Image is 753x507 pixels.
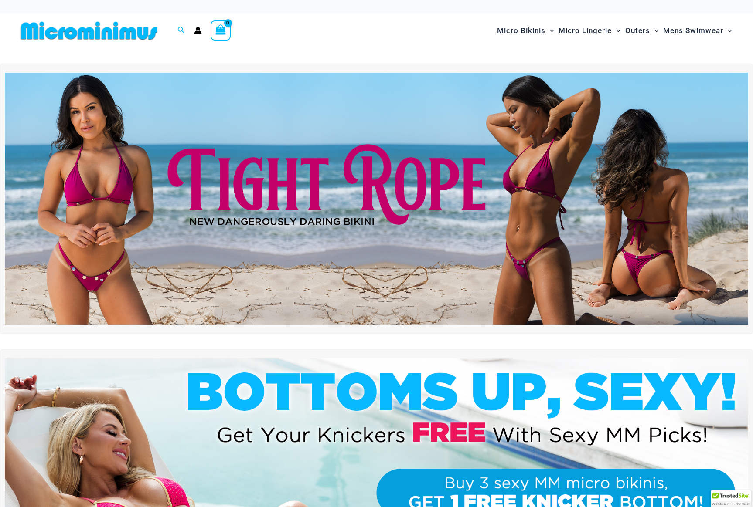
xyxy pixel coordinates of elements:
[17,21,161,41] img: MM SHOP LOGO FLAT
[623,17,661,44] a: OutersMenu ToggleMenu Toggle
[497,20,545,42] span: Micro Bikinis
[211,20,231,41] a: View Shopping Cart, empty
[495,17,556,44] a: Micro BikinisMenu ToggleMenu Toggle
[545,20,554,42] span: Menu Toggle
[661,17,734,44] a: Mens SwimwearMenu ToggleMenu Toggle
[177,25,185,36] a: Search icon link
[556,17,623,44] a: Micro LingerieMenu ToggleMenu Toggle
[650,20,659,42] span: Menu Toggle
[194,27,202,34] a: Account icon link
[612,20,620,42] span: Menu Toggle
[625,20,650,42] span: Outers
[723,20,732,42] span: Menu Toggle
[711,490,751,507] div: TrustedSite Certified
[5,73,748,325] img: Tight Rope Pink Bikini
[494,16,736,45] nav: Site Navigation
[559,20,612,42] span: Micro Lingerie
[663,20,723,42] span: Mens Swimwear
